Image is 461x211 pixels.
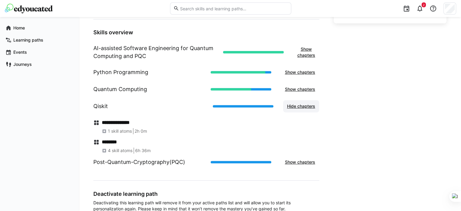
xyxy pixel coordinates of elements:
span: Show chapters [284,69,316,75]
span: 2h 0m [135,128,147,134]
input: Search skills and learning paths… [179,6,288,11]
h1: Qiskit [93,102,108,110]
h3: Skills overview [93,29,319,36]
button: Hide chapters [283,100,319,112]
button: Show chapters [281,83,319,95]
span: Show chapters [296,46,316,58]
span: Show chapters [284,159,316,165]
span: 2 [423,3,425,7]
h1: Quantum Computing [93,85,147,93]
button: Show chapters [281,66,319,78]
h3: Deactivate learning path [93,190,319,197]
button: Show chapters [281,156,319,168]
span: 4 skill atoms [108,148,132,154]
button: Show chapters [293,43,319,61]
span: Show chapters [284,86,316,92]
h1: Post-Quantum-Cryptography(PQC) [93,158,185,166]
span: Hide chapters [286,103,316,109]
span: 6h 36m [135,148,151,154]
h1: Python Programming [93,68,148,76]
h1: AI-assisted Software Engineering for Quantum Computing and PQC [93,44,218,60]
span: 1 skill atoms [108,128,132,134]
